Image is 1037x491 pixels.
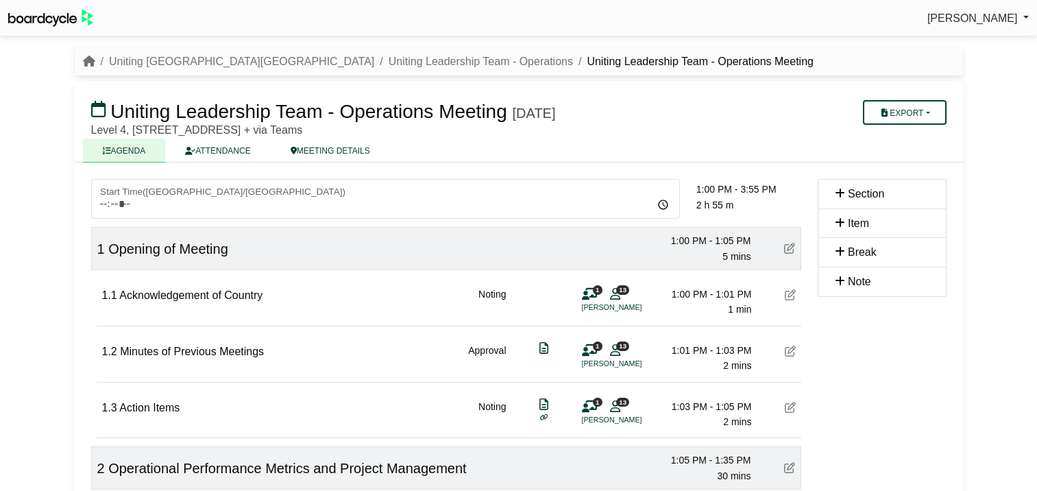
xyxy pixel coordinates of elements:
[848,276,871,287] span: Note
[119,289,263,301] span: Acknowledgement of Country
[655,233,751,248] div: 1:00 PM - 1:05 PM
[8,10,93,27] img: BoardcycleBlackGreen-aaafeed430059cb809a45853b8cf6d952af9d84e6e89e1f1685b34bfd5cb7d64.svg
[616,285,629,294] span: 13
[728,304,751,315] span: 1 min
[848,188,884,200] span: Section
[110,101,507,122] span: Uniting Leadership Team - Operations Meeting
[848,217,869,229] span: Item
[656,399,752,414] div: 1:03 PM - 1:05 PM
[271,139,390,163] a: MEETING DETAILS
[696,200,733,211] span: 2 h 55 m
[717,470,751,481] span: 30 mins
[593,398,602,407] span: 1
[513,105,556,121] div: [DATE]
[83,53,814,71] nav: breadcrumb
[108,461,466,476] span: Operational Performance Metrics and Project Management
[478,287,506,318] div: Noting
[723,416,751,427] span: 2 mins
[102,402,117,414] span: 1.3
[616,398,629,407] span: 13
[108,241,228,256] span: Opening of Meeting
[478,399,506,430] div: Noting
[573,53,814,71] li: Uniting Leadership Team - Operations Meeting
[468,343,506,374] div: Approval
[102,346,117,357] span: 1.2
[927,10,1029,27] a: [PERSON_NAME]
[102,289,117,301] span: 1.1
[389,56,573,67] a: Uniting Leadership Team - Operations
[863,100,946,125] button: Export
[91,124,303,136] span: Level 4, [STREET_ADDRESS] + via Teams
[97,461,105,476] span: 2
[582,414,685,426] li: [PERSON_NAME]
[97,241,105,256] span: 1
[582,358,685,370] li: [PERSON_NAME]
[927,12,1018,24] span: [PERSON_NAME]
[616,342,629,350] span: 13
[119,402,180,414] span: Action Items
[696,182,801,197] div: 1:00 PM - 3:55 PM
[165,139,270,163] a: ATTENDANCE
[655,453,751,468] div: 1:05 PM - 1:35 PM
[722,251,751,262] span: 5 mins
[582,302,685,313] li: [PERSON_NAME]
[593,342,602,350] span: 1
[656,343,752,358] div: 1:01 PM - 1:03 PM
[723,360,751,371] span: 2 mins
[109,56,374,67] a: Uniting [GEOGRAPHIC_DATA][GEOGRAPHIC_DATA]
[848,246,877,258] span: Break
[83,139,166,163] a: AGENDA
[120,346,264,357] span: Minutes of Previous Meetings
[656,287,752,302] div: 1:00 PM - 1:01 PM
[593,285,602,294] span: 1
